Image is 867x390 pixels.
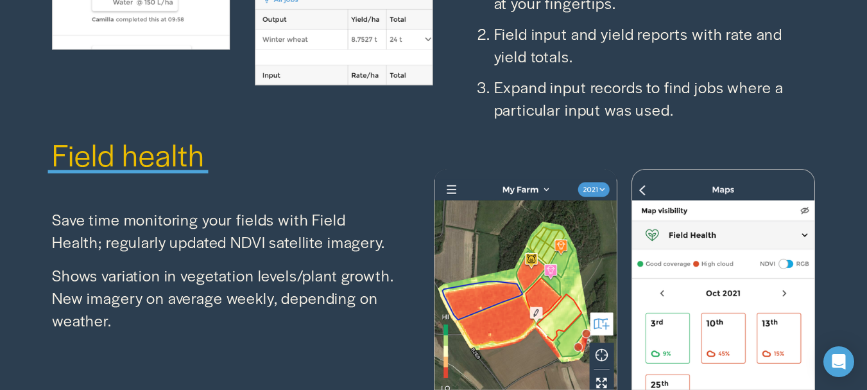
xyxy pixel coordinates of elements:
[52,264,399,332] p: Shows variation in vegetation levels/plant growth. New imagery on average weekly, depending on we...
[52,133,205,175] span: Field health
[494,76,815,121] p: Expand input records to find jobs where a particular input was used.
[823,346,854,377] div: Open Intercom Messenger
[494,22,815,67] p: Field input and yield reports with rate and yield totals.
[52,208,399,253] p: Save time monitoring your fields with Field Health; regularly updated NDVI satellite imagery.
